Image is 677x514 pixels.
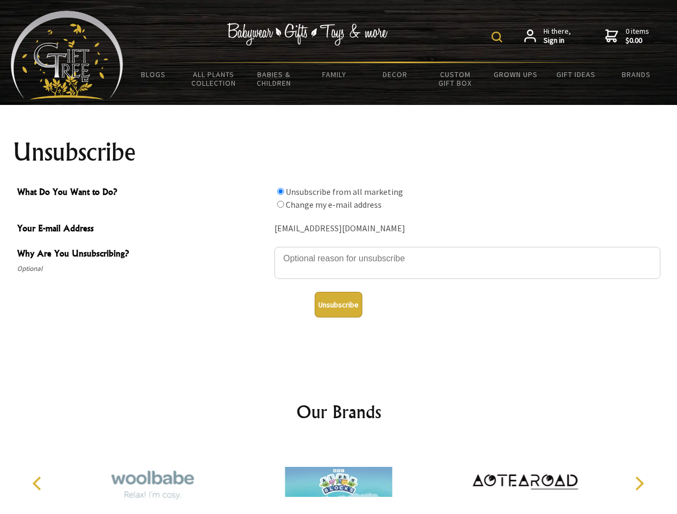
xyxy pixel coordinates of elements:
strong: $0.00 [626,36,649,46]
img: product search [492,32,502,42]
span: What Do You Want to Do? [17,185,269,201]
a: Family [304,63,365,86]
strong: Sign in [544,36,571,46]
a: All Plants Collection [184,63,244,94]
span: Why Are You Unsubscribing? [17,247,269,262]
a: BLOGS [123,63,184,86]
span: 0 items [626,26,649,46]
a: Custom Gift Box [425,63,486,94]
button: Next [627,472,651,495]
a: 0 items$0.00 [605,27,649,46]
label: Change my e-mail address [286,199,382,210]
div: [EMAIL_ADDRESS][DOMAIN_NAME] [274,221,660,237]
h1: Unsubscribe [13,139,665,165]
input: What Do You Want to Do? [277,201,284,208]
span: Optional [17,262,269,275]
a: Gift Ideas [546,63,606,86]
img: Babywear - Gifts - Toys & more [227,23,388,46]
a: Brands [606,63,667,86]
a: Babies & Children [244,63,304,94]
input: What Do You Want to Do? [277,188,284,195]
a: Decor [364,63,425,86]
span: Hi there, [544,27,571,46]
a: Grown Ups [485,63,546,86]
button: Previous [27,472,50,495]
textarea: Why Are You Unsubscribing? [274,247,660,279]
a: Hi there,Sign in [524,27,571,46]
span: Your E-mail Address [17,222,269,237]
h2: Our Brands [21,399,656,425]
label: Unsubscribe from all marketing [286,186,403,197]
button: Unsubscribe [315,292,362,318]
img: Babyware - Gifts - Toys and more... [11,11,123,100]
